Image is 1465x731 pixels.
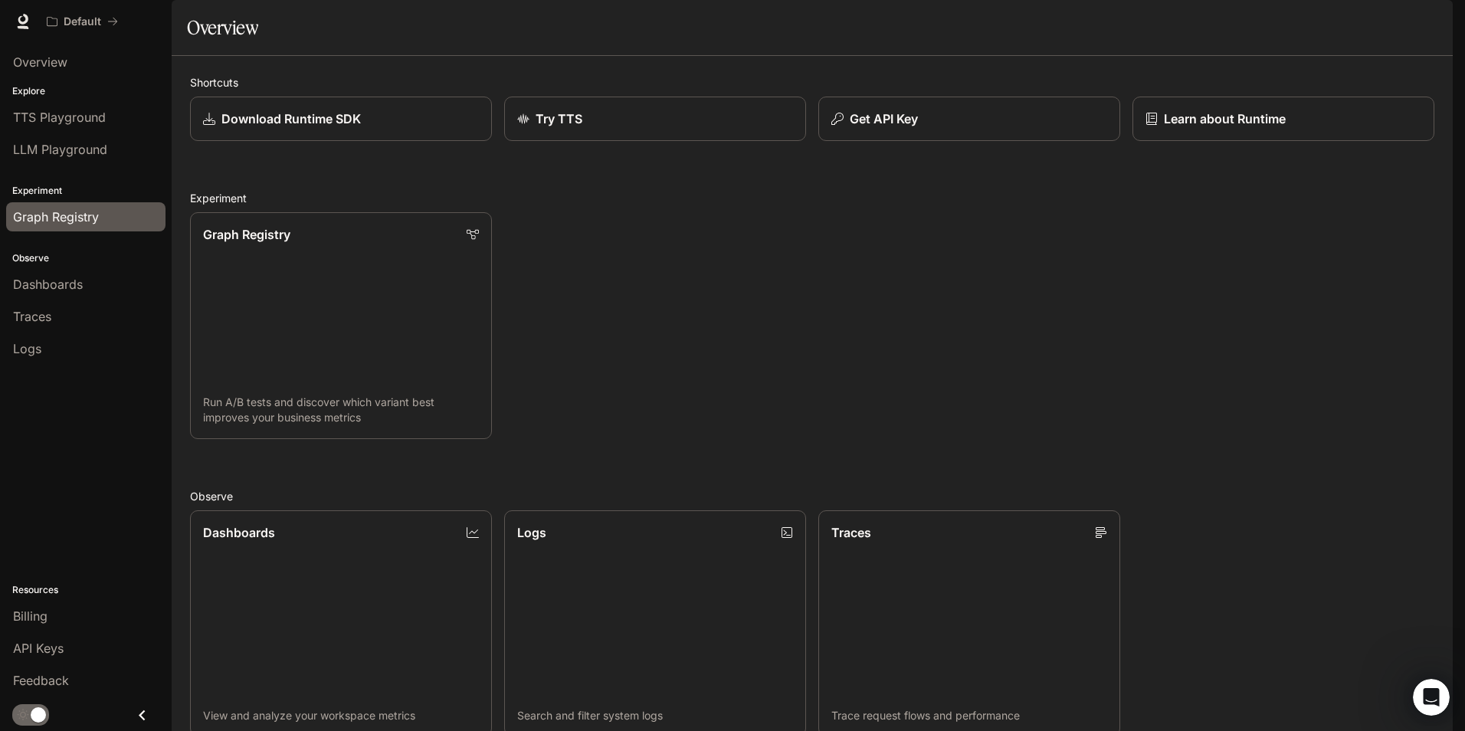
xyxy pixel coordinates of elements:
[190,190,1434,206] h2: Experiment
[203,395,479,425] p: Run A/B tests and discover which variant best improves your business metrics
[536,110,582,128] p: Try TTS
[1413,679,1450,716] iframe: Intercom live chat
[203,225,290,244] p: Graph Registry
[187,12,258,43] h1: Overview
[40,6,125,37] button: All workspaces
[221,110,361,128] p: Download Runtime SDK
[850,110,918,128] p: Get API Key
[190,212,492,439] a: Graph RegistryRun A/B tests and discover which variant best improves your business metrics
[190,97,492,141] a: Download Runtime SDK
[190,488,1434,504] h2: Observe
[517,523,546,542] p: Logs
[190,74,1434,90] h2: Shortcuts
[831,523,871,542] p: Traces
[64,15,101,28] p: Default
[1164,110,1286,128] p: Learn about Runtime
[1132,97,1434,141] a: Learn about Runtime
[831,708,1107,723] p: Trace request flows and performance
[517,708,793,723] p: Search and filter system logs
[203,523,275,542] p: Dashboards
[504,97,806,141] a: Try TTS
[203,708,479,723] p: View and analyze your workspace metrics
[818,97,1120,141] button: Get API Key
